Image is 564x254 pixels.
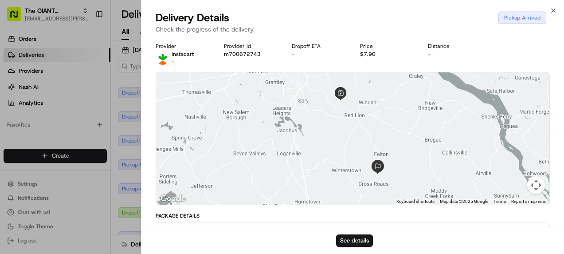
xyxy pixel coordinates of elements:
[396,198,435,205] button: Keyboard shortcuts
[71,125,146,141] a: 💻API Documentation
[9,85,25,101] img: 1736555255976-a54dd68f-1ca7-489b-9aae-adbdc363a1c4
[292,43,346,50] div: Dropoff ETA
[172,58,174,65] span: -
[360,43,414,50] div: Price
[5,125,71,141] a: 📗Knowledge Base
[156,25,550,34] p: Check the progress of the delivery.
[9,9,27,27] img: Nash
[428,43,482,50] div: Distance
[440,199,488,204] span: Map data ©2025 Google
[30,94,112,101] div: We're available if you need us!
[493,199,506,204] a: Terms (opens in new tab)
[292,51,346,58] div: -
[88,151,107,157] span: Pylon
[158,193,188,205] img: Google
[9,130,16,137] div: 📗
[336,234,373,247] button: See details
[511,199,547,204] a: Report a map error
[156,212,550,219] div: Package Details
[9,36,161,50] p: Welcome 👋
[428,51,482,58] div: -
[172,51,194,58] span: Instacart
[360,51,414,58] div: $7.90
[23,57,146,67] input: Clear
[156,43,210,50] div: Provider
[30,85,145,94] div: Start new chat
[156,11,229,25] span: Delivery Details
[84,129,142,138] span: API Documentation
[18,129,68,138] span: Knowledge Base
[527,176,545,194] button: Map camera controls
[151,87,161,98] button: Start new chat
[158,193,188,205] a: Open this area in Google Maps (opens a new window)
[63,150,107,157] a: Powered byPylon
[224,43,278,50] div: Provider Id
[75,130,82,137] div: 💻
[224,51,261,58] button: m700672743
[156,51,170,65] img: profile_instacart_ahold_partner.png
